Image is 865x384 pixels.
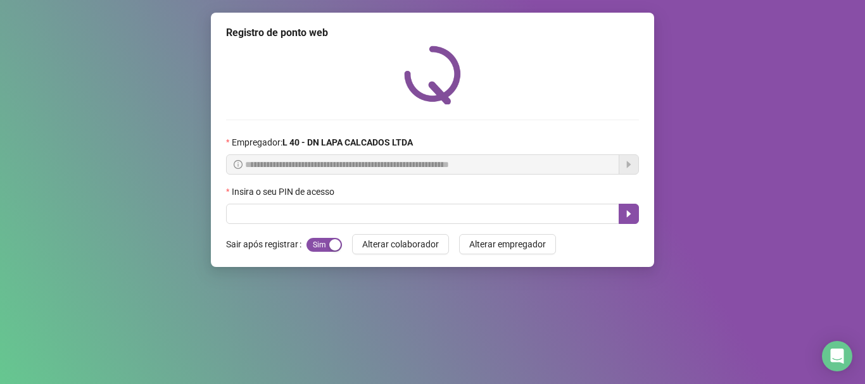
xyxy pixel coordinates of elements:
[226,25,639,40] div: Registro de ponto web
[226,185,343,199] label: Insira o seu PIN de acesso
[232,135,413,149] span: Empregador :
[404,46,461,104] img: QRPoint
[234,160,243,169] span: info-circle
[459,234,556,254] button: Alterar empregador
[282,137,413,147] strong: L 40 - DN LAPA CALCADOS LTDA
[469,237,546,251] span: Alterar empregador
[822,341,852,371] div: Open Intercom Messenger
[352,234,449,254] button: Alterar colaborador
[624,209,634,219] span: caret-right
[226,234,306,254] label: Sair após registrar
[362,237,439,251] span: Alterar colaborador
